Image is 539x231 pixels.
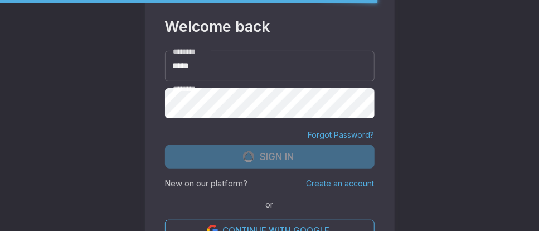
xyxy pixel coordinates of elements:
a: Create an account [307,179,375,188]
h3: Welcome back [165,15,375,37]
a: Forgot Password? [308,129,375,141]
p: New on our platform? [165,177,248,190]
span: or [263,199,276,211]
